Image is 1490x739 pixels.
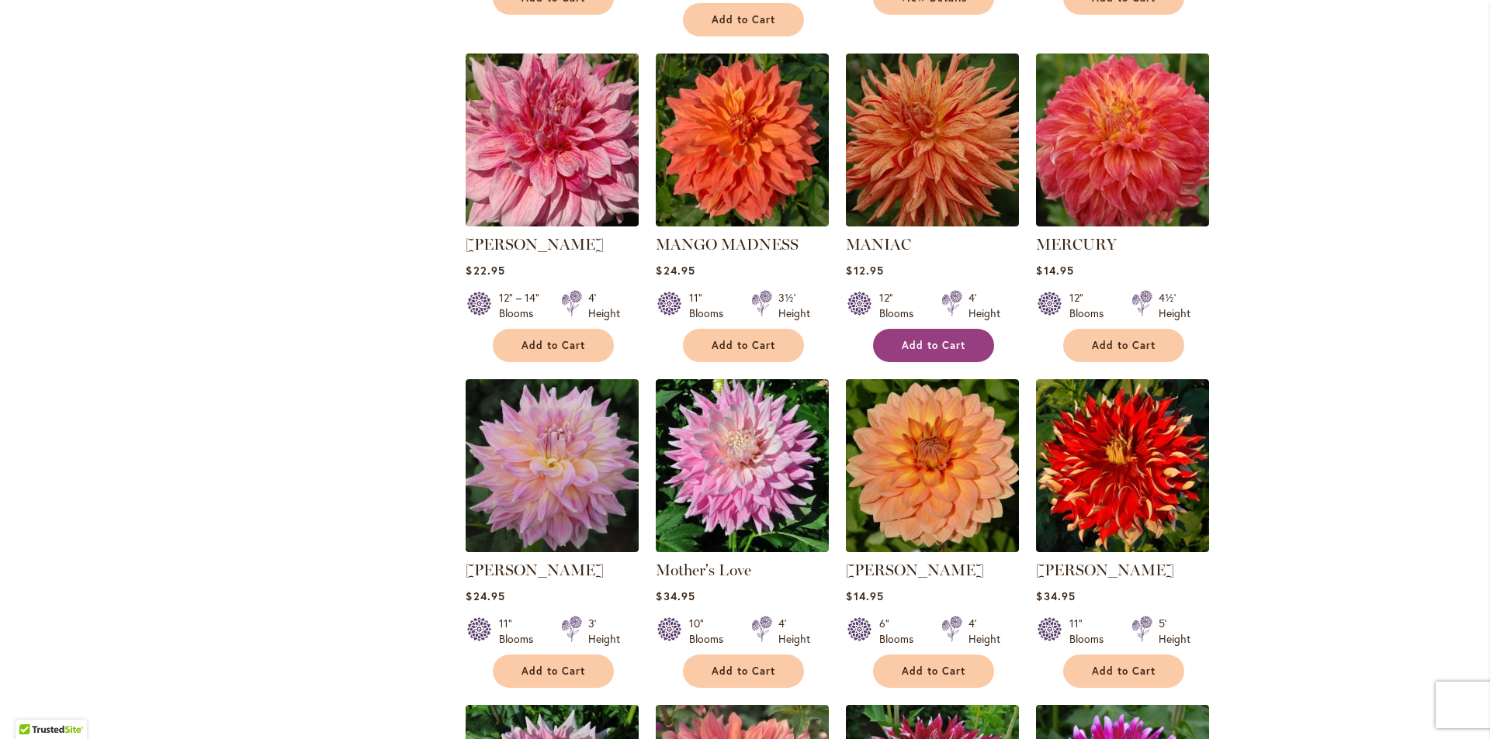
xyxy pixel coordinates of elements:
img: Mingus Philip Sr [466,379,639,552]
span: Add to Cart [521,665,585,678]
span: Add to Cart [712,339,775,352]
span: $24.95 [466,589,504,603]
div: 11" Blooms [499,616,542,647]
button: Add to Cart [873,654,994,688]
div: 12" Blooms [879,290,923,321]
span: Add to Cart [521,339,585,352]
a: [PERSON_NAME] [466,561,604,579]
div: 4½' Height [1159,290,1190,321]
div: 4' Height [968,616,1000,647]
img: Mango Madness [656,54,829,226]
a: MANGO MADNESS [656,235,799,254]
img: Nicholas [846,379,1019,552]
div: 4' Height [778,616,810,647]
img: Mercury [1036,54,1209,226]
a: Nicholas [846,540,1019,555]
a: Maniac [846,215,1019,230]
a: Mercury [1036,215,1209,230]
div: 12" – 14" Blooms [499,290,542,321]
span: $14.95 [846,589,883,603]
a: [PERSON_NAME] [466,235,604,254]
a: Mango Madness [656,215,829,230]
a: Mingus Philip Sr [466,540,639,555]
a: Mother's Love [656,540,829,555]
span: $12.95 [846,263,883,278]
button: Add to Cart [493,329,614,362]
button: Add to Cart [493,654,614,688]
div: 4' Height [968,290,1000,321]
div: 3½' Height [778,290,810,321]
span: Add to Cart [902,339,965,352]
a: MANIAC [846,235,911,254]
span: $22.95 [466,263,504,278]
button: Add to Cart [683,329,804,362]
a: [PERSON_NAME] [846,561,984,579]
img: Maniac [846,54,1019,226]
a: [PERSON_NAME] [1036,561,1174,579]
img: Mother's Love [656,379,829,552]
div: 10" Blooms [689,616,733,647]
div: 12" Blooms [1069,290,1113,321]
button: Add to Cart [683,654,804,688]
div: 5' Height [1159,616,1190,647]
a: Mother's Love [656,561,751,579]
button: Add to Cart [1063,654,1184,688]
a: MERCURY [1036,235,1117,254]
span: Add to Cart [1092,339,1156,352]
iframe: Launch Accessibility Center [12,684,55,727]
button: Add to Cart [873,329,994,362]
img: Nick Sr [1036,379,1209,552]
span: $14.95 [1036,263,1073,278]
div: 3' Height [588,616,620,647]
div: 4' Height [588,290,620,321]
span: $34.95 [656,589,695,603]
span: $34.95 [1036,589,1075,603]
span: Add to Cart [712,665,775,678]
span: $24.95 [656,263,695,278]
a: Nick Sr [1036,540,1209,555]
div: 11" Blooms [1069,616,1113,647]
span: Add to Cart [1092,665,1156,678]
button: Add to Cart [1063,329,1184,362]
span: Add to Cart [712,13,775,26]
div: 6" Blooms [879,616,923,647]
button: Add to Cart [683,3,804,36]
div: 11" Blooms [689,290,733,321]
img: MAKI [466,54,639,226]
span: Add to Cart [902,665,965,678]
a: MAKI [466,215,639,230]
